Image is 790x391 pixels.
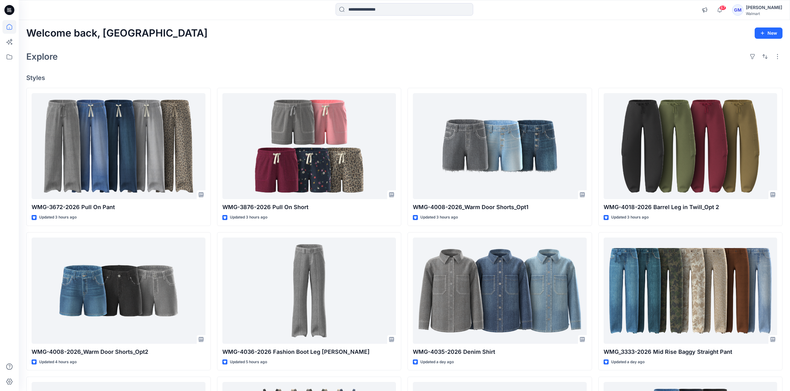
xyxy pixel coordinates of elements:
[230,214,267,221] p: Updated 3 hours ago
[732,4,743,16] div: GM
[32,93,205,199] a: WMG-3672-2026 Pull On Pant
[746,4,782,11] div: [PERSON_NAME]
[39,359,77,365] p: Updated 4 hours ago
[413,238,587,344] a: WMG-4035-2026 Denim Shirt
[413,93,587,199] a: WMG-4008-2026_Warm Door Shorts_Opt1
[746,11,782,16] div: Walmart
[32,238,205,344] a: WMG-4008-2026_Warm Door Shorts_Opt2
[413,203,587,212] p: WMG-4008-2026_Warm Door Shorts_Opt1
[39,214,77,221] p: Updated 3 hours ago
[604,203,777,212] p: WMG-4018-2026 Barrel Leg in Twill_Opt 2
[26,28,208,39] h2: Welcome back, [GEOGRAPHIC_DATA]
[32,348,205,356] p: WMG-4008-2026_Warm Door Shorts_Opt2
[222,93,396,199] a: WMG-3876-2026 Pull On Short
[413,348,587,356] p: WMG-4035-2026 Denim Shirt
[604,93,777,199] a: WMG-4018-2026 Barrel Leg in Twill_Opt 2
[755,28,782,39] button: New
[611,214,649,221] p: Updated 3 hours ago
[604,238,777,344] a: WMG_3333-2026 Mid Rise Baggy Straight Pant
[420,214,458,221] p: Updated 3 hours ago
[420,359,454,365] p: Updated a day ago
[222,348,396,356] p: WMG-4036-2026 Fashion Boot Leg [PERSON_NAME]
[230,359,267,365] p: Updated 5 hours ago
[32,203,205,212] p: WMG-3672-2026 Pull On Pant
[611,359,645,365] p: Updated a day ago
[26,74,782,82] h4: Styles
[26,52,58,62] h2: Explore
[222,238,396,344] a: WMG-4036-2026 Fashion Boot Leg Jean
[604,348,777,356] p: WMG_3333-2026 Mid Rise Baggy Straight Pant
[222,203,396,212] p: WMG-3876-2026 Pull On Short
[719,5,726,10] span: 67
